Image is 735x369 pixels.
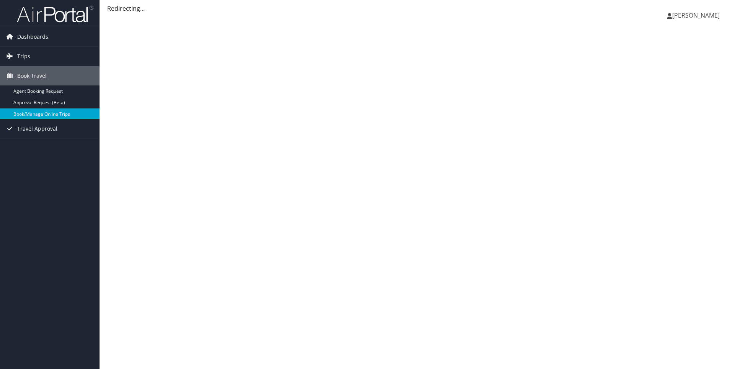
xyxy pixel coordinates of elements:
[17,5,93,23] img: airportal-logo.png
[17,47,30,66] span: Trips
[17,27,48,46] span: Dashboards
[107,4,727,13] div: Redirecting...
[672,11,720,20] span: [PERSON_NAME]
[17,119,57,138] span: Travel Approval
[667,4,727,27] a: [PERSON_NAME]
[17,66,47,85] span: Book Travel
